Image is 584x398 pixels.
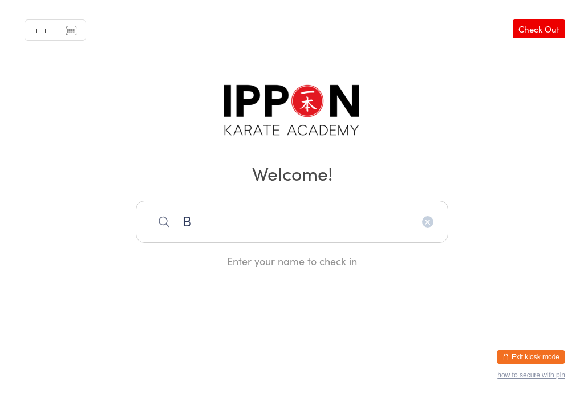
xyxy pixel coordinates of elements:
[11,160,573,186] h2: Welcome!
[136,201,448,243] input: Search
[497,371,565,379] button: how to secure with pin
[497,350,565,364] button: Exit kiosk mode
[221,80,363,144] img: Ippon Karate Academy
[513,19,565,38] a: Check Out
[136,254,448,268] div: Enter your name to check in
